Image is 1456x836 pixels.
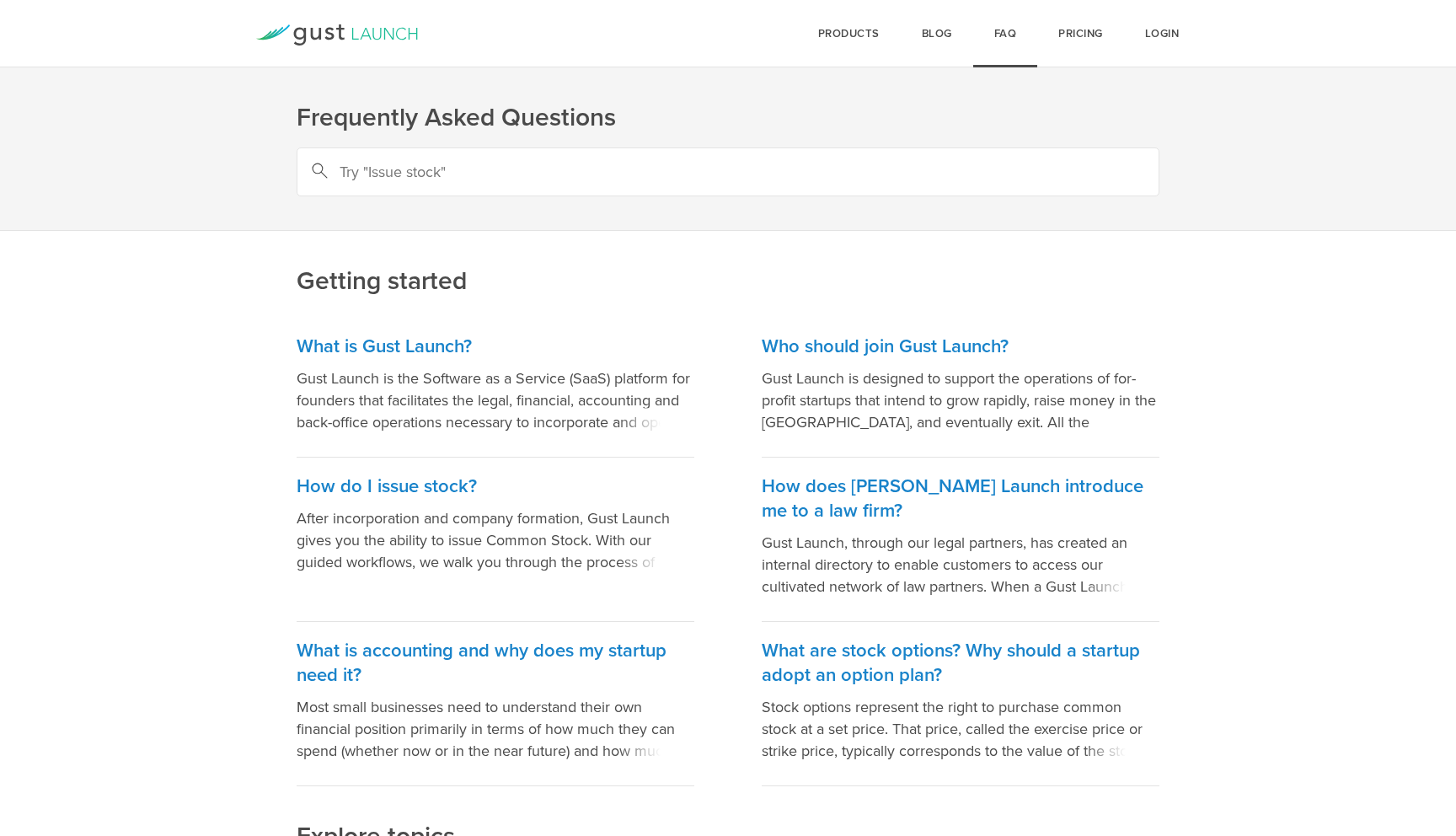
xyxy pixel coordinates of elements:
h3: What is accounting and why does my startup need it? [297,639,694,688]
a: What is accounting and why does my startup need it? Most small businesses need to understand thei... [297,622,694,786]
p: Most small businesses need to understand their own financial position primarily in terms of how m... [297,696,694,762]
h3: What is Gust Launch? [297,335,694,359]
a: How do I issue stock? After incorporation and company formation, Gust Launch gives you the abilit... [297,458,694,622]
input: Try "Issue stock" [297,147,1159,196]
p: Gust Launch is designed to support the operations of for-profit startups that intend to grow rapi... [762,367,1159,433]
h3: Who should join Gust Launch? [762,335,1159,359]
a: How does [PERSON_NAME] Launch introduce me to a law firm? Gust Launch, through our legal partners... [762,458,1159,622]
p: Stock options represent the right to purchase common stock at a set price. That price, called the... [762,696,1159,762]
a: What is Gust Launch? Gust Launch is the Software as a Service (SaaS) platform for founders that f... [297,318,694,458]
a: Who should join Gust Launch? Gust Launch is designed to support the operations of for-profit star... [762,318,1159,458]
h3: What are stock options? Why should a startup adopt an option plan? [762,639,1159,688]
h1: Frequently Asked Questions [297,101,1159,135]
h3: How does [PERSON_NAME] Launch introduce me to a law firm? [762,474,1159,523]
h2: Getting started [297,151,1159,298]
p: Gust Launch, through our legal partners, has created an internal directory to enable customers to... [762,532,1159,598]
p: After incorporation and company formation, Gust Launch gives you the ability to issue Common Stoc... [297,507,694,573]
h3: How do I issue stock? [297,474,694,499]
a: What are stock options? Why should a startup adopt an option plan? Stock options represent the ri... [762,622,1159,786]
p: Gust Launch is the Software as a Service (SaaS) platform for founders that facilitates the legal,... [297,367,694,433]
